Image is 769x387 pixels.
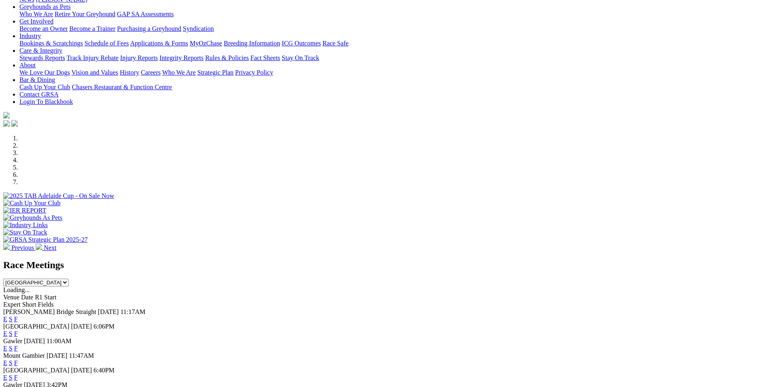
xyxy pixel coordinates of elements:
[19,69,70,76] a: We Love Our Dogs
[19,3,71,10] a: Greyhounds as Pets
[282,40,321,47] a: ICG Outcomes
[130,40,188,47] a: Applications & Forms
[3,359,7,366] a: E
[94,323,115,330] span: 6:06PM
[120,308,146,315] span: 11:17AM
[9,359,13,366] a: S
[190,40,222,47] a: MyOzChase
[117,11,174,17] a: GAP SA Assessments
[3,192,114,200] img: 2025 TAB Adelaide Cup - On Sale Now
[117,25,181,32] a: Purchasing a Greyhound
[19,25,766,32] div: Get Involved
[19,84,766,91] div: Bar & Dining
[19,62,36,69] a: About
[98,308,119,315] span: [DATE]
[71,323,92,330] span: [DATE]
[19,25,68,32] a: Become an Owner
[159,54,203,61] a: Integrity Reports
[11,244,34,251] span: Previous
[120,69,139,76] a: History
[3,308,96,315] span: [PERSON_NAME] Bridge Straight
[71,367,92,374] span: [DATE]
[224,40,280,47] a: Breeding Information
[19,98,73,105] a: Login To Blackbook
[14,330,18,337] a: F
[3,120,10,127] img: facebook.svg
[19,54,766,62] div: Care & Integrity
[71,69,118,76] a: Vision and Values
[19,84,70,90] a: Cash Up Your Club
[11,120,18,127] img: twitter.svg
[3,374,7,381] a: E
[282,54,319,61] a: Stay On Track
[120,54,158,61] a: Injury Reports
[3,286,30,293] span: Loading...
[141,69,161,76] a: Careers
[19,40,83,47] a: Bookings & Scratchings
[14,374,18,381] a: F
[3,244,36,251] a: Previous
[19,54,65,61] a: Stewards Reports
[3,236,88,243] img: GRSA Strategic Plan 2025-27
[3,207,46,214] img: IER REPORT
[3,221,48,229] img: Industry Links
[322,40,348,47] a: Race Safe
[22,301,36,308] span: Short
[3,352,45,359] span: Mount Gambier
[19,47,62,54] a: Care & Integrity
[14,359,18,366] a: F
[9,374,13,381] a: S
[9,330,13,337] a: S
[14,316,18,322] a: F
[24,338,45,344] span: [DATE]
[19,76,55,83] a: Bar & Dining
[19,69,766,76] div: About
[19,32,41,39] a: Industry
[19,40,766,47] div: Industry
[69,352,94,359] span: 11:47AM
[19,91,58,98] a: Contact GRSA
[69,25,116,32] a: Become a Trainer
[251,54,280,61] a: Fact Sheets
[9,345,13,352] a: S
[35,294,56,301] span: R1 Start
[197,69,233,76] a: Strategic Plan
[55,11,116,17] a: Retire Your Greyhound
[3,367,69,374] span: [GEOGRAPHIC_DATA]
[205,54,249,61] a: Rules & Policies
[3,229,47,236] img: Stay On Track
[235,69,273,76] a: Privacy Policy
[3,316,7,322] a: E
[3,260,766,271] h2: Race Meetings
[47,338,72,344] span: 11:00AM
[3,301,21,308] span: Expert
[3,294,19,301] span: Venue
[3,323,69,330] span: [GEOGRAPHIC_DATA]
[19,11,53,17] a: Who We Are
[3,338,22,344] span: Gawler
[3,243,10,250] img: chevron-left-pager-white.svg
[183,25,214,32] a: Syndication
[94,367,115,374] span: 6:40PM
[3,112,10,118] img: logo-grsa-white.png
[9,316,13,322] a: S
[84,40,129,47] a: Schedule of Fees
[3,345,7,352] a: E
[44,244,56,251] span: Next
[72,84,172,90] a: Chasers Restaurant & Function Centre
[3,330,7,337] a: E
[38,301,54,308] span: Fields
[3,214,62,221] img: Greyhounds As Pets
[19,18,54,25] a: Get Involved
[14,345,18,352] a: F
[36,243,42,250] img: chevron-right-pager-white.svg
[162,69,196,76] a: Who We Are
[19,11,766,18] div: Greyhounds as Pets
[47,352,68,359] span: [DATE]
[21,294,33,301] span: Date
[36,244,56,251] a: Next
[66,54,118,61] a: Track Injury Rebate
[3,200,60,207] img: Cash Up Your Club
